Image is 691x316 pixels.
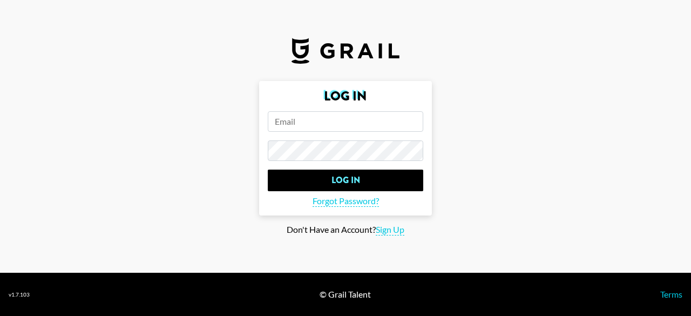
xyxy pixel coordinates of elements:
div: v 1.7.103 [9,291,30,298]
span: Forgot Password? [313,196,379,207]
div: Don't Have an Account? [9,224,682,236]
input: Email [268,111,423,132]
img: Grail Talent Logo [292,38,399,64]
h2: Log In [268,90,423,103]
input: Log In [268,170,423,191]
a: Terms [660,289,682,299]
span: Sign Up [376,224,404,236]
div: © Grail Talent [320,289,371,300]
